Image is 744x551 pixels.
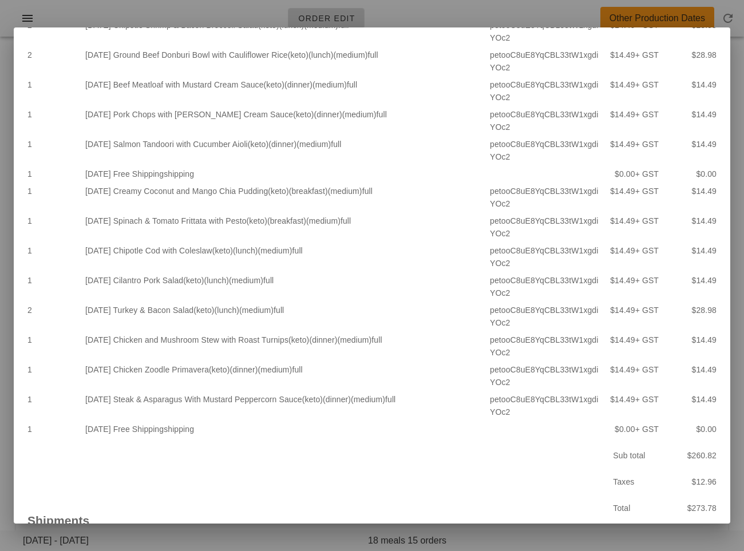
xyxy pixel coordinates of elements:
[27,514,717,527] h2: Shipments
[665,469,723,495] div: $12.96
[233,246,258,255] span: (lunch)
[635,169,659,179] span: + GST
[635,216,659,225] span: + GST
[293,110,314,119] span: (keto)
[488,212,603,242] div: petooC8uE8YqCBL33tW1xgdiYOc2
[661,242,719,272] div: $14.49
[83,106,488,136] div: [DATE] Pork Chops with [PERSON_NAME] Cream Sauce full
[268,140,296,149] span: (dinner)
[488,391,603,421] div: petooC8uE8YqCBL33tW1xgdiYOc2
[488,242,603,272] div: petooC8uE8YqCBL33tW1xgdiYOc2
[83,242,488,272] div: [DATE] Chipotle Cod with Coleslaw full
[25,212,83,242] div: 1
[267,216,306,225] span: (breakfast)
[603,183,661,212] div: $14.49
[25,165,83,183] div: 1
[603,76,661,106] div: $14.49
[488,361,603,391] div: petooC8uE8YqCBL33tW1xgdiYOc2
[25,183,83,212] div: 1
[603,331,661,361] div: $14.49
[83,165,488,183] div: [DATE] Free Shipping shipping
[603,46,661,76] div: $14.49
[25,242,83,272] div: 1
[25,421,83,438] div: 1
[258,246,292,255] span: (medium)
[488,183,603,212] div: petooC8uE8YqCBL33tW1xgdiYOc2
[323,395,351,404] span: (dinner)
[603,17,661,46] div: $14.49
[606,469,664,495] div: Taxes
[665,442,723,469] div: $260.82
[603,212,661,242] div: $14.49
[25,302,83,331] div: 2
[83,302,488,331] div: [DATE] Turkey & Bacon Salad full
[289,187,328,196] span: (breakfast)
[302,395,323,404] span: (keto)
[239,306,274,315] span: (medium)
[635,276,659,285] span: + GST
[661,183,719,212] div: $14.49
[312,80,347,89] span: (medium)
[83,421,488,438] div: [DATE] Free Shipping shipping
[83,391,488,421] div: [DATE] Steak & Asparagus With Mustard Peppercorn Sauce full
[248,140,268,149] span: (keto)
[635,50,659,60] span: + GST
[258,365,292,374] span: (medium)
[334,50,368,60] span: (medium)
[328,187,362,196] span: (medium)
[635,110,659,119] span: + GST
[83,46,488,76] div: [DATE] Ground Beef Donburi Bowl with Cauliflower Rice full
[25,272,83,302] div: 1
[193,306,214,315] span: (keto)
[635,365,659,374] span: + GST
[83,212,488,242] div: [DATE] Spinach & Tomato Frittata with Pesto full
[83,272,488,302] div: [DATE] Cilantro Pork Salad full
[603,165,661,183] div: $0.00
[212,246,233,255] span: (keto)
[342,110,377,119] span: (medium)
[661,361,719,391] div: $14.49
[25,46,83,76] div: 2
[288,50,308,60] span: (keto)
[308,50,334,60] span: (lunch)
[661,136,719,165] div: $14.49
[661,106,719,136] div: $14.49
[268,187,288,196] span: (keto)
[247,216,267,225] span: (keto)
[337,335,371,344] span: (medium)
[229,365,258,374] span: (dinner)
[183,276,204,285] span: (keto)
[606,495,664,521] div: Total
[635,306,659,315] span: + GST
[661,391,719,421] div: $14.49
[661,331,719,361] div: $14.49
[661,212,719,242] div: $14.49
[83,76,488,106] div: [DATE] Beef Meatloaf with Mustard Cream Sauce full
[306,216,341,225] span: (medium)
[25,391,83,421] div: 1
[635,140,659,149] span: + GST
[25,17,83,46] div: 2
[603,272,661,302] div: $14.49
[661,46,719,76] div: $28.98
[215,306,240,315] span: (lunch)
[603,391,661,421] div: $14.49
[209,365,229,374] span: (keto)
[603,106,661,136] div: $14.49
[603,421,661,438] div: $0.00
[603,242,661,272] div: $14.49
[288,335,309,344] span: (keto)
[351,395,385,404] span: (medium)
[488,302,603,331] div: petooC8uE8YqCBL33tW1xgdiYOc2
[661,272,719,302] div: $14.49
[488,106,603,136] div: petooC8uE8YqCBL33tW1xgdiYOc2
[25,136,83,165] div: 1
[83,183,488,212] div: [DATE] Creamy Coconut and Mango Chia Pudding full
[284,80,312,89] span: (dinner)
[309,335,337,344] span: (dinner)
[204,276,229,285] span: (lunch)
[635,246,659,255] span: + GST
[603,361,661,391] div: $14.49
[25,331,83,361] div: 1
[606,442,664,469] div: Sub total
